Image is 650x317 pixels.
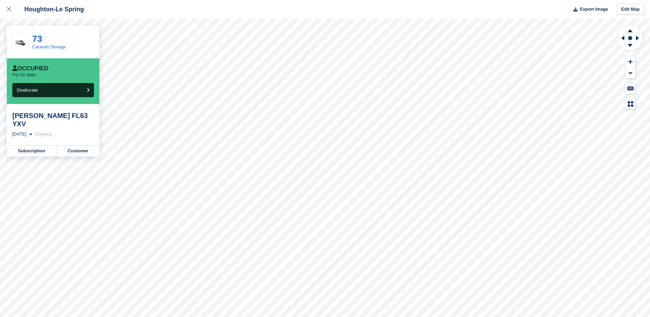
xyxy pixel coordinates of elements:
[625,98,636,109] button: Map Legend
[616,4,645,15] a: Edit Map
[12,131,26,138] div: [DATE]
[29,133,32,136] img: arrow-right-light-icn-cde0832a797a2874e46488d9cf13f60e5c3a73dbe684e267c42b8395dfbc2abf.svg
[625,68,636,79] button: Zoom Out
[32,44,66,49] a: Caravan Storage
[18,5,84,13] div: Houghton-Le Spring
[13,37,28,46] img: Caravan%20-%20R%20(1).jpg
[12,111,94,128] div: [PERSON_NAME] FL63 YXV
[35,131,52,138] div: Ongoing
[17,87,38,93] span: Deallocate
[57,145,99,156] a: Customer
[12,72,36,78] p: For 51 days
[12,83,94,97] button: Deallocate
[625,83,636,94] button: Keyboard Shortcuts
[12,65,48,72] div: Occupied
[580,6,608,13] span: Export Image
[625,56,636,68] button: Zoom In
[569,4,608,15] button: Export Image
[7,145,57,156] a: Subscription
[32,34,42,44] a: 73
